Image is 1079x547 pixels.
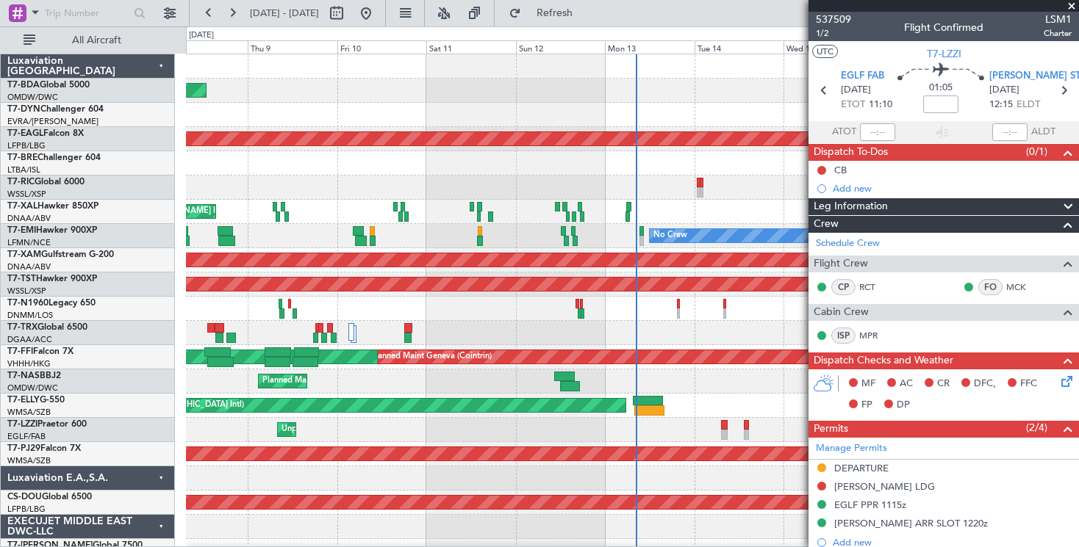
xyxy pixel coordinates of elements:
[695,40,784,54] div: Tue 14
[7,202,98,211] a: T7-XALHawker 850XP
[7,407,51,418] a: WMSA/SZB
[814,198,888,215] span: Leg Information
[7,202,37,211] span: T7-XAL
[7,372,40,380] span: T7-NAS
[7,347,74,356] a: T7-FFIFalcon 7X
[7,275,97,283] a: T7-TSTHawker 900XP
[7,105,104,114] a: T7-DYNChallenger 604
[929,81,953,95] span: 01:05
[814,421,848,438] span: Permits
[7,129,84,138] a: T7-EAGLFalcon 8X
[45,2,129,24] input: Trip Number
[1026,420,1047,435] span: (2/4)
[816,441,887,456] a: Manage Permits
[1044,12,1072,27] span: LSM1
[250,7,319,20] span: [DATE] - [DATE]
[189,29,214,42] div: [DATE]
[861,398,872,413] span: FP
[7,226,36,235] span: T7-EMI
[16,29,159,52] button: All Aircraft
[7,431,46,442] a: EGLF/FAB
[7,189,46,200] a: WSSL/XSP
[7,310,53,321] a: DNMM/LOS
[834,164,847,176] div: CB
[869,98,892,112] span: 11:10
[833,182,1072,195] div: Add new
[841,83,871,98] span: [DATE]
[7,140,46,151] a: LFPB/LBG
[861,377,875,391] span: MF
[7,250,114,259] a: T7-XAMGulfstream G-200
[859,329,892,342] a: MPR
[502,1,590,25] button: Refresh
[816,236,880,251] a: Schedule Crew
[7,358,51,369] a: VHHH/HKG
[7,444,40,453] span: T7-PJ29
[814,304,869,321] span: Cabin Crew
[1006,280,1039,294] a: MCK
[7,81,40,90] span: T7-BDA
[1017,98,1040,112] span: ELDT
[904,20,983,35] div: Flight Confirmed
[7,275,36,283] span: T7-TST
[524,8,586,18] span: Refresh
[7,250,41,259] span: T7-XAM
[7,164,40,175] a: LTBA/ISL
[860,123,895,141] input: --:--
[841,69,884,84] span: EGLF FAB
[834,499,906,511] div: EGLF PPR 1115z
[937,377,950,391] span: CR
[834,517,988,529] div: [PERSON_NAME] ARR SLOT 1220z
[978,279,1003,295] div: FO
[7,237,51,248] a: LFMN/NCE
[262,370,428,392] div: Planned Maint Abuja ([PERSON_NAME] Intl)
[897,398,910,413] span: DP
[812,45,838,58] button: UTC
[38,35,155,46] span: All Aircraft
[7,299,49,308] span: T7-N1960
[834,480,935,493] div: [PERSON_NAME] LDG
[7,420,37,429] span: T7-LZZI
[7,323,87,332] a: T7-TRXGlobal 6500
[653,225,687,247] div: No Crew
[7,286,46,297] a: WSSL/XSP
[7,347,33,356] span: T7-FFI
[7,493,42,501] span: CS-DOU
[7,129,43,138] span: T7-EAGL
[605,40,694,54] div: Mon 13
[7,116,98,127] a: EVRA/[PERSON_NAME]
[927,46,961,62] span: T7-LZZI
[814,256,868,272] span: Flight Crew
[974,377,996,391] span: DFC,
[1020,377,1037,391] span: FFC
[7,372,61,380] a: T7-NASBBJ2
[814,352,953,369] span: Dispatch Checks and Weather
[7,213,51,224] a: DNAA/ABV
[282,419,523,441] div: Unplanned Maint [GEOGRAPHIC_DATA] ([GEOGRAPHIC_DATA])
[834,462,889,474] div: DEPARTURE
[7,153,101,162] a: T7-BREChallenger 604
[7,334,52,345] a: DGAA/ACC
[7,105,40,114] span: T7-DYN
[816,12,851,27] span: 537509
[831,327,856,344] div: ISP
[7,493,92,501] a: CS-DOUGlobal 6500
[7,396,40,405] span: T7-ELLY
[426,40,515,54] div: Sat 11
[337,40,426,54] div: Fri 10
[7,444,81,453] a: T7-PJ29Falcon 7X
[831,279,856,295] div: CP
[7,226,97,235] a: T7-EMIHawker 900XP
[7,504,46,515] a: LFPB/LBG
[516,40,605,54] div: Sun 12
[989,98,1013,112] span: 12:15
[7,153,37,162] span: T7-BRE
[248,40,337,54] div: Thu 9
[159,40,248,54] div: Wed 8
[814,216,839,233] span: Crew
[1044,27,1072,40] span: Charter
[7,455,51,466] a: WMSA/SZB
[900,377,913,391] span: AC
[7,383,58,394] a: OMDW/DWC
[7,420,87,429] a: T7-LZZIPraetor 600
